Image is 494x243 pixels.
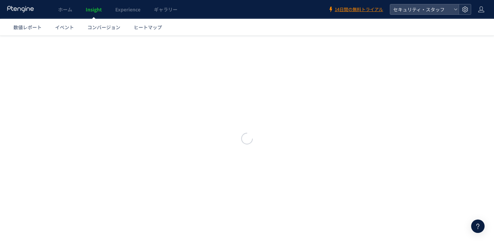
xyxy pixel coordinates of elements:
span: ギャラリー [154,6,177,13]
span: Insight [86,6,102,13]
span: 数値レポート [13,24,42,31]
span: Experience [115,6,140,13]
span: 14日間の無料トライアル [335,6,383,13]
a: 14日間の無料トライアル [328,6,383,13]
span: コンバージョン [87,24,120,31]
span: ホーム [58,6,72,13]
span: セキュリティ・スタッフ [391,4,451,14]
span: ヒートマップ [134,24,162,31]
span: イベント [55,24,74,31]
